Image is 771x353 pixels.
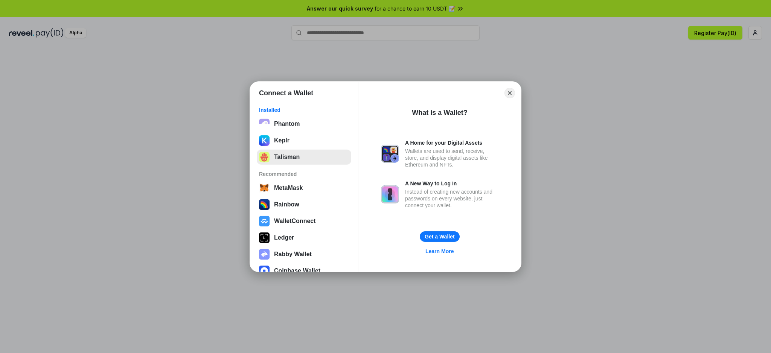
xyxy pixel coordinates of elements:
button: Get a Wallet [420,231,460,242]
button: Coinbase Wallet [257,263,351,278]
button: Talisman [257,150,351,165]
div: A New Way to Log In [405,180,498,187]
button: Rainbow [257,197,351,212]
div: Learn More [425,248,454,255]
button: Keplr [257,133,351,148]
div: Rainbow [274,201,299,208]
button: Phantom [257,116,351,131]
div: Rabby Wallet [274,251,312,258]
button: Ledger [257,230,351,245]
button: WalletConnect [257,214,351,229]
div: Get a Wallet [425,233,455,240]
div: Wallets are used to send, receive, store, and display digital assets like Ethereum and NFTs. [405,148,498,168]
div: A Home for your Digital Assets [405,139,498,146]
img: svg+xml,%3Csvg%20xmlns%3D%22http%3A%2F%2Fwww.w3.org%2F2000%2Fsvg%22%20fill%3D%22none%22%20viewBox... [381,185,399,203]
div: What is a Wallet? [412,108,467,117]
div: Ledger [274,234,294,241]
h1: Connect a Wallet [259,89,313,98]
img: svg+xml,%3Csvg%20xmlns%3D%22http%3A%2F%2Fwww.w3.org%2F2000%2Fsvg%22%20fill%3D%22none%22%20viewBox... [259,249,270,260]
button: Close [504,88,515,98]
div: Installed [259,107,349,113]
img: ByMCUfJCc2WaAAAAAElFTkSuQmCC [259,135,270,146]
img: svg+xml,%3Csvg%20xmlns%3D%22http%3A%2F%2Fwww.w3.org%2F2000%2Fsvg%22%20width%3D%2228%22%20height%3... [259,232,270,243]
img: svg+xml,%3Csvg%20width%3D%2228%22%20height%3D%2228%22%20viewBox%3D%220%200%2028%2028%22%20fill%3D... [259,216,270,226]
img: svg+xml,%3Csvg%20width%3D%22120%22%20height%3D%22120%22%20viewBox%3D%220%200%20120%20120%22%20fil... [259,199,270,210]
div: Talisman [274,154,300,160]
div: MetaMask [274,185,303,191]
div: Phantom [274,121,300,127]
div: Keplr [274,137,290,144]
button: MetaMask [257,180,351,196]
img: svg+xml;base64,PHN2ZyB3aWR0aD0iMTI4IiBoZWlnaHQ9IjEyOCIgdmlld0JveD0iMCAwIDEyOCAxMjgiIHhtbG5zPSJodH... [259,152,270,162]
a: Learn More [421,246,458,256]
img: svg+xml,%3Csvg%20xmlns%3D%22http%3A%2F%2Fwww.w3.org%2F2000%2Fsvg%22%20fill%3D%22none%22%20viewBox... [381,145,399,163]
div: Coinbase Wallet [274,267,320,274]
button: Rabby Wallet [257,247,351,262]
div: Recommended [259,171,349,177]
img: svg+xml,%3Csvg%20width%3D%2228%22%20height%3D%2228%22%20viewBox%3D%220%200%2028%2028%22%20fill%3D... [259,266,270,276]
div: Instead of creating new accounts and passwords on every website, just connect your wallet. [405,188,498,209]
img: svg+xml,%3Csvg%20width%3D%2228%22%20height%3D%2228%22%20viewBox%3D%220%200%2028%2028%22%20fill%3D... [259,183,270,193]
img: epq2vO3P5aLWl15yRS7Q49p1fHTx2Sgh99jU3kfXv7cnPATIVQHAx5oQs66JWv3SWEjHOsb3kKgmE5WNBxBId7C8gm8wEgOvz... [259,119,270,129]
div: WalletConnect [274,218,316,225]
